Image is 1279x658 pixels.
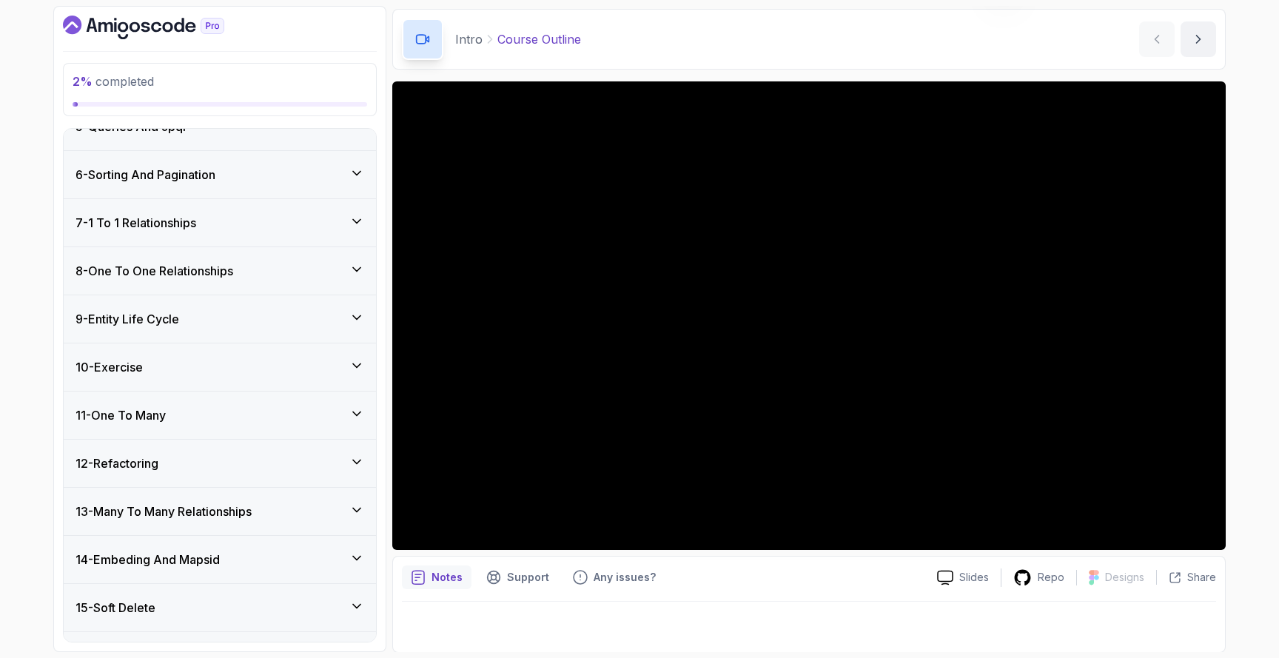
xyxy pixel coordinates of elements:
[392,81,1226,550] iframe: To enrich screen reader interactions, please activate Accessibility in Grammarly extension settings
[75,599,155,617] h3: 15 - Soft Delete
[63,16,258,39] a: Dashboard
[64,343,376,391] button: 10-Exercise
[75,310,179,328] h3: 9 - Entity Life Cycle
[432,570,463,585] p: Notes
[1187,570,1216,585] p: Share
[75,214,196,232] h3: 7 - 1 To 1 Relationships
[64,247,376,295] button: 8-One To One Relationships
[1001,568,1076,587] a: Repo
[507,570,549,585] p: Support
[75,406,166,424] h3: 11 - One To Many
[1038,570,1064,585] p: Repo
[73,74,154,89] span: completed
[64,440,376,487] button: 12-Refactoring
[477,565,558,589] button: Support button
[64,584,376,631] button: 15-Soft Delete
[64,295,376,343] button: 9-Entity Life Cycle
[64,151,376,198] button: 6-Sorting And Pagination
[75,358,143,376] h3: 10 - Exercise
[455,30,483,48] p: Intro
[73,74,93,89] span: 2 %
[75,503,252,520] h3: 13 - Many To Many Relationships
[64,536,376,583] button: 14-Embeding And Mapsid
[1181,21,1216,57] button: next content
[75,166,215,184] h3: 6 - Sorting And Pagination
[497,30,581,48] p: Course Outline
[64,199,376,246] button: 7-1 To 1 Relationships
[75,262,233,280] h3: 8 - One To One Relationships
[1139,21,1175,57] button: previous content
[594,570,656,585] p: Any issues?
[64,488,376,535] button: 13-Many To Many Relationships
[925,570,1001,585] a: Slides
[959,570,989,585] p: Slides
[1105,570,1144,585] p: Designs
[402,565,471,589] button: notes button
[75,454,158,472] h3: 12 - Refactoring
[1156,570,1216,585] button: Share
[64,392,376,439] button: 11-One To Many
[75,551,220,568] h3: 14 - Embeding And Mapsid
[564,565,665,589] button: Feedback button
